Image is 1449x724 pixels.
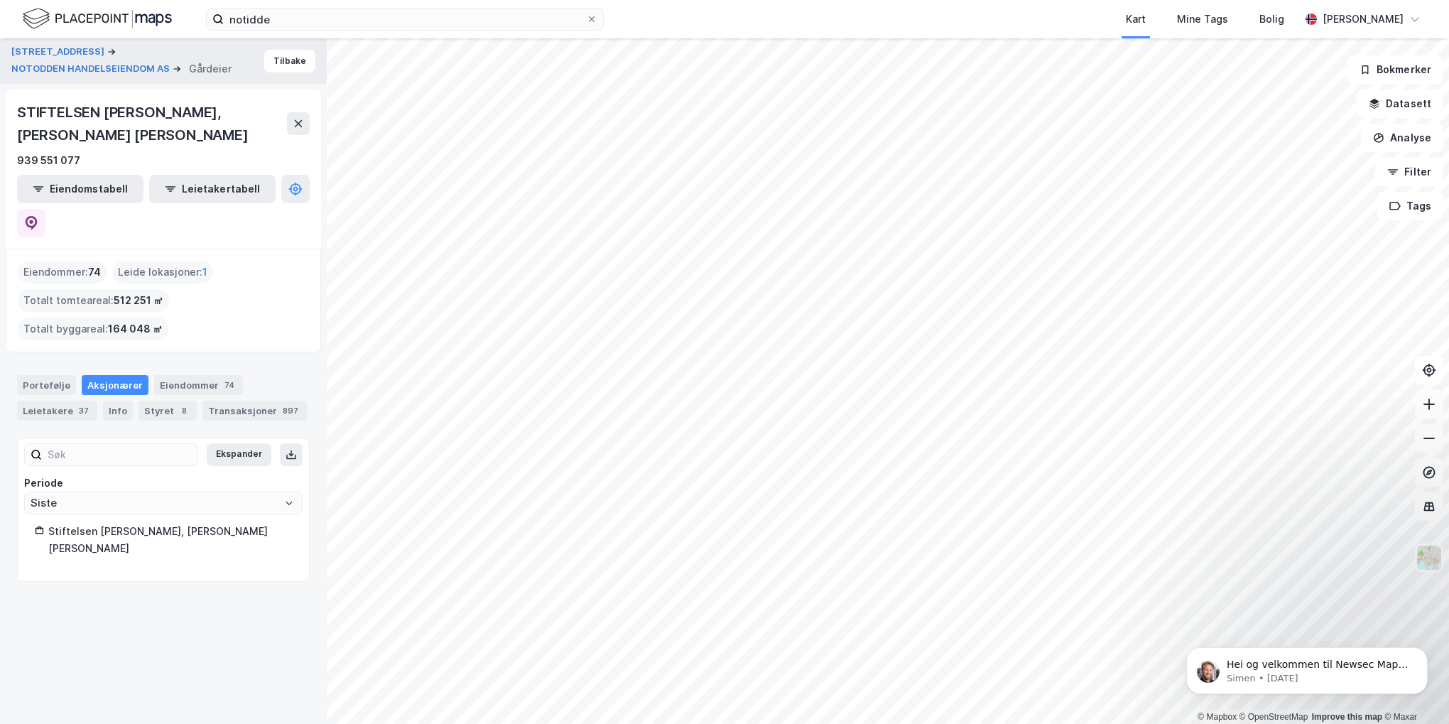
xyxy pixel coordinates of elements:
div: [PERSON_NAME] [1323,11,1404,28]
div: Aksjonærer [82,375,148,395]
div: Totalt tomteareal : [18,289,169,312]
div: Gårdeier [189,60,232,77]
button: Analyse [1361,124,1443,152]
div: 939 551 077 [17,152,80,169]
div: Transaksjoner [202,401,307,421]
button: NOTODDEN HANDELSEIENDOM AS [11,62,173,76]
div: Portefølje [17,375,76,395]
div: 74 [222,378,237,392]
button: Filter [1375,158,1443,186]
div: Stiftelsen [PERSON_NAME], [PERSON_NAME] [PERSON_NAME] [48,523,292,557]
div: Periode [24,475,303,492]
span: 164 048 ㎡ [108,320,163,337]
span: 74 [88,264,101,281]
div: 37 [76,404,92,418]
div: Eiendommer [154,375,243,395]
div: 897 [280,404,301,418]
div: Info [103,401,133,421]
a: Mapbox [1198,712,1237,722]
div: Leide lokasjoner : [112,261,213,283]
img: logo.f888ab2527a4732fd821a326f86c7f29.svg [23,6,172,31]
div: Styret [139,401,197,421]
span: 1 [202,264,207,281]
button: Tilbake [264,50,315,72]
a: OpenStreetMap [1239,712,1308,722]
input: Søk på adresse, matrikkel, gårdeiere, leietakere eller personer [224,9,586,30]
div: Bolig [1259,11,1284,28]
div: Leietakere [17,401,97,421]
button: Ekspander [207,443,271,466]
button: Bokmerker [1347,55,1443,84]
input: ClearOpen [25,492,302,514]
button: Tags [1377,192,1443,220]
button: Leietakertabell [149,175,276,203]
button: Open [283,497,295,509]
div: STIFTELSEN [PERSON_NAME], [PERSON_NAME] [PERSON_NAME] [17,101,287,146]
div: 8 [177,404,191,418]
button: Eiendomstabell [17,175,143,203]
button: Datasett [1357,90,1443,118]
div: Eiendommer : [18,261,107,283]
iframe: Intercom notifications message [1165,617,1449,717]
img: Z [1416,544,1443,571]
button: [STREET_ADDRESS] [11,45,107,59]
span: 512 251 ㎡ [114,292,163,309]
input: Søk [42,444,197,465]
div: Totalt byggareal : [18,318,168,340]
div: Mine Tags [1177,11,1228,28]
div: Kart [1126,11,1146,28]
a: Improve this map [1312,712,1382,722]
